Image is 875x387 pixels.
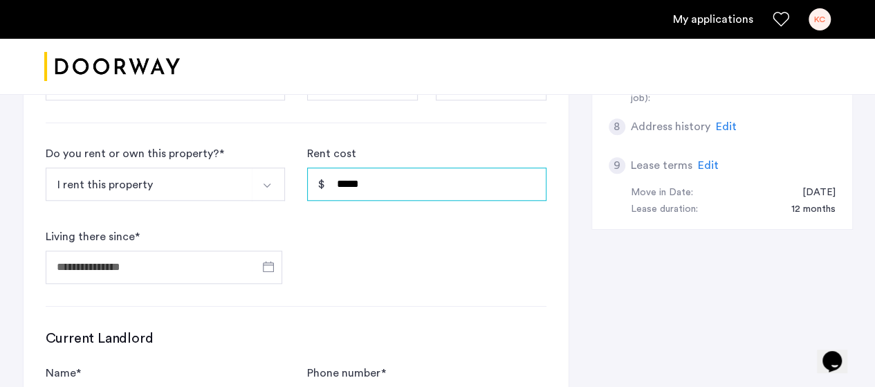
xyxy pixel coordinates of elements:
[609,118,625,135] div: 8
[773,11,789,28] a: Favorites
[261,180,273,191] img: arrow
[46,365,81,381] label: Name *
[252,168,285,201] button: Select option
[46,329,546,348] h3: Current Landlord
[260,258,277,275] button: Open calendar
[631,157,692,174] h5: Lease terms
[44,41,180,93] img: logo
[44,41,180,93] a: Cazamio logo
[698,160,719,171] span: Edit
[307,365,386,381] label: Phone number *
[817,332,861,373] iframe: chat widget
[46,168,252,201] button: Select option
[307,145,356,162] label: Rent cost
[631,201,698,218] div: Lease duration:
[631,185,693,201] div: Move in Date:
[789,185,836,201] div: 09/15/2025
[46,145,224,162] div: Do you rent or own this property? *
[673,11,753,28] a: My application
[609,157,625,174] div: 9
[809,8,831,30] div: KC
[631,118,710,135] h5: Address history
[777,201,836,218] div: 12 months
[716,121,737,132] span: Edit
[46,228,140,245] label: Living there since *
